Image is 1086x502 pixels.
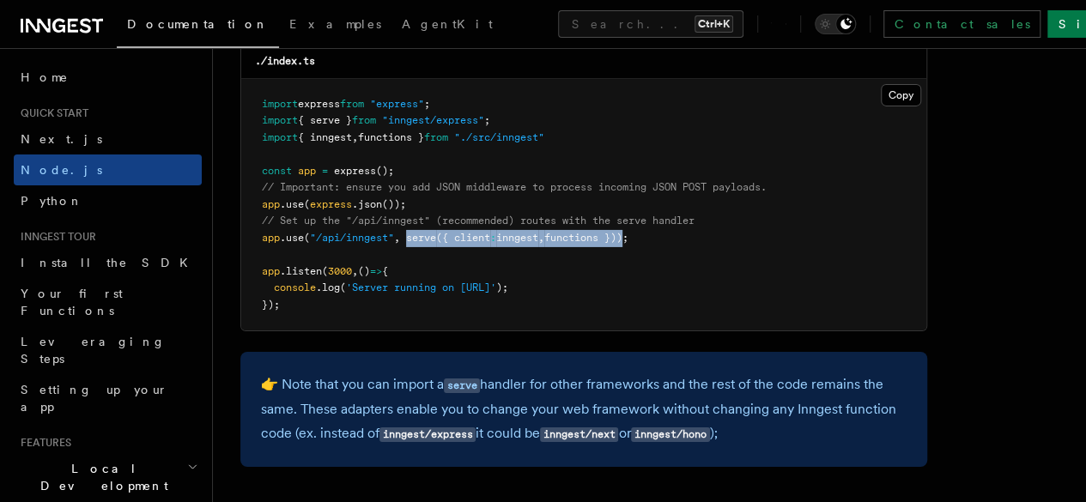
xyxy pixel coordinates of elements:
[352,198,382,210] span: .json
[391,5,503,46] a: AgentKit
[382,265,388,277] span: {
[262,215,695,227] span: // Set up the "/api/inngest" (recommended) routes with the serve handler
[21,335,166,366] span: Leveraging Steps
[444,378,480,393] code: serve
[382,198,406,210] span: ());
[14,106,88,120] span: Quick start
[436,232,490,244] span: ({ client
[14,62,202,93] a: Home
[538,232,544,244] span: ,
[370,265,382,277] span: =>
[352,265,358,277] span: ,
[21,383,168,414] span: Setting up your app
[695,15,733,33] kbd: Ctrl+K
[262,299,280,311] span: });
[117,5,279,48] a: Documentation
[21,256,198,269] span: Install the SDK
[262,114,298,126] span: import
[298,114,352,126] span: { serve }
[262,181,767,193] span: // Important: ensure you add JSON middleware to process incoming JSON POST payloads.
[279,5,391,46] a: Examples
[262,131,298,143] span: import
[14,460,187,494] span: Local Development
[21,69,69,86] span: Home
[14,326,202,374] a: Leveraging Steps
[881,84,921,106] button: Copy
[496,232,538,244] span: inngest
[262,198,280,210] span: app
[262,98,298,110] span: import
[544,232,628,244] span: functions }));
[631,427,709,442] code: inngest/hono
[304,232,310,244] span: (
[394,232,400,244] span: ,
[298,98,340,110] span: express
[352,131,358,143] span: ,
[322,265,328,277] span: (
[558,10,743,38] button: Search...Ctrl+K
[444,376,480,392] a: serve
[310,232,394,244] span: "/api/inngest"
[255,55,315,67] code: ./index.ts
[370,98,424,110] span: "express"
[379,427,476,442] code: inngest/express
[358,131,424,143] span: functions }
[334,165,376,177] span: express
[454,131,544,143] span: "./src/inngest"
[358,265,370,277] span: ()
[14,453,202,501] button: Local Development
[540,427,618,442] code: inngest/next
[14,185,202,216] a: Python
[280,232,304,244] span: .use
[274,281,316,293] span: console
[21,287,123,318] span: Your first Functions
[14,278,202,326] a: Your first Functions
[352,114,376,126] span: from
[382,114,484,126] span: "inngest/express"
[402,17,493,31] span: AgentKit
[262,265,280,277] span: app
[424,131,448,143] span: from
[304,198,310,210] span: (
[280,265,322,277] span: .listen
[340,98,364,110] span: from
[322,165,328,177] span: =
[815,14,856,34] button: Toggle dark mode
[14,230,96,244] span: Inngest tour
[289,17,381,31] span: Examples
[316,281,340,293] span: .log
[262,232,280,244] span: app
[340,281,346,293] span: (
[14,154,202,185] a: Node.js
[424,98,430,110] span: ;
[14,247,202,278] a: Install the SDK
[280,198,304,210] span: .use
[14,436,71,450] span: Features
[14,124,202,154] a: Next.js
[298,131,352,143] span: { inngest
[261,372,907,446] p: 👉 Note that you can import a handler for other frameworks and the rest of the code remains the sa...
[484,114,490,126] span: ;
[14,374,202,422] a: Setting up your app
[298,165,316,177] span: app
[21,132,102,146] span: Next.js
[127,17,269,31] span: Documentation
[376,165,394,177] span: ();
[406,232,436,244] span: serve
[21,194,83,208] span: Python
[328,265,352,277] span: 3000
[496,281,508,293] span: );
[262,165,292,177] span: const
[21,163,102,177] span: Node.js
[310,198,352,210] span: express
[883,10,1040,38] a: Contact sales
[490,232,496,244] span: :
[346,281,496,293] span: 'Server running on [URL]'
